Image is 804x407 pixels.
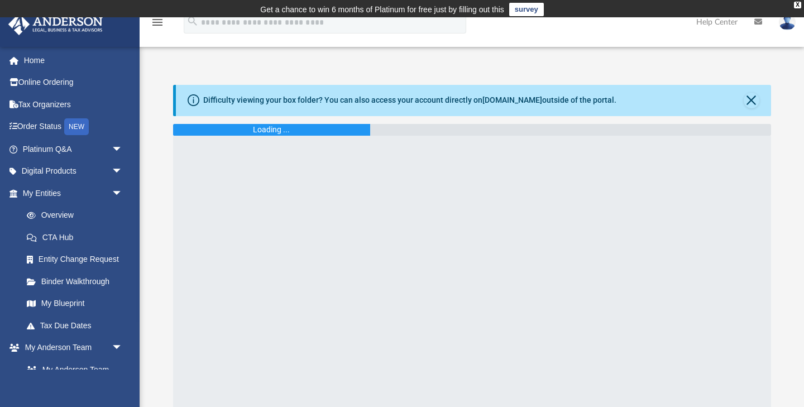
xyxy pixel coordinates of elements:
[16,248,140,271] a: Entity Change Request
[8,49,140,71] a: Home
[151,21,164,29] a: menu
[8,116,140,138] a: Order StatusNEW
[8,337,134,359] a: My Anderson Teamarrow_drop_down
[112,160,134,183] span: arrow_drop_down
[112,337,134,360] span: arrow_drop_down
[112,182,134,205] span: arrow_drop_down
[5,13,106,35] img: Anderson Advisors Platinum Portal
[16,314,140,337] a: Tax Due Dates
[8,138,140,160] a: Platinum Q&Aarrow_drop_down
[8,160,140,183] a: Digital Productsarrow_drop_down
[203,94,616,106] div: Difficulty viewing your box folder? You can also access your account directly on outside of the p...
[16,270,140,293] a: Binder Walkthrough
[253,124,290,136] div: Loading ...
[482,95,542,104] a: [DOMAIN_NAME]
[509,3,544,16] a: survey
[16,293,134,315] a: My Blueprint
[8,182,140,204] a: My Entitiesarrow_drop_down
[8,71,140,94] a: Online Ordering
[744,93,759,108] button: Close
[151,16,164,29] i: menu
[16,226,140,248] a: CTA Hub
[186,15,199,27] i: search
[779,14,796,30] img: User Pic
[260,3,504,16] div: Get a chance to win 6 months of Platinum for free just by filling out this
[64,118,89,135] div: NEW
[794,2,801,8] div: close
[16,204,140,227] a: Overview
[112,138,134,161] span: arrow_drop_down
[8,93,140,116] a: Tax Organizers
[16,358,128,381] a: My Anderson Team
